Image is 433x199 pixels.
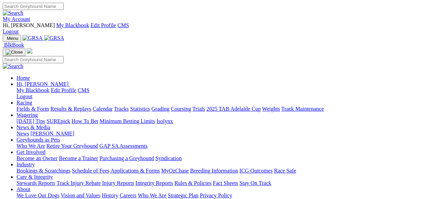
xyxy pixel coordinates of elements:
span: Menu [7,36,18,41]
a: Isolynx [156,118,173,124]
img: logo-grsa-white.png [27,48,32,54]
a: Become an Owner [17,155,58,161]
div: Racing [17,106,430,112]
a: Who We Are [138,192,166,198]
img: GRSA [44,35,64,41]
a: We Love Our Dogs [17,192,59,198]
a: About [17,186,30,192]
a: Statistics [130,106,150,112]
a: Who We Are [17,143,45,149]
a: Retire Your Greyhound [47,143,98,149]
a: Hi, [PERSON_NAME] [17,81,70,87]
a: Fields & Form [17,106,49,112]
a: Track Injury Rebate [56,180,101,186]
a: BlkBook [3,42,24,48]
span: Hi, [PERSON_NAME] [3,22,55,28]
a: Integrity Reports [135,180,173,186]
div: Greyhounds as Pets [17,143,430,149]
span: Hi, [PERSON_NAME] [17,81,69,87]
div: About [17,192,430,199]
a: Stay On Track [239,180,271,186]
a: Schedule of Fees [72,168,109,174]
a: Race Safe [274,168,296,174]
a: Track Maintenance [281,106,324,112]
a: History [102,192,118,198]
a: [DATE] Tips [17,118,45,124]
a: Breeding Information [190,168,238,174]
a: Privacy Policy [200,192,232,198]
a: Bookings & Scratchings [17,168,70,174]
a: ICG Outcomes [239,168,272,174]
a: News & Media [17,124,50,130]
input: Search [3,3,64,10]
div: My Account [3,22,430,35]
a: Racing [17,100,32,106]
img: Search [3,10,23,16]
a: Edit Profile [91,22,116,28]
a: Strategic Plan [168,192,198,198]
a: Grading [152,106,169,112]
a: Edit Profile [51,87,76,93]
a: CMS [117,22,129,28]
a: Get Involved [17,149,45,155]
a: Logout [17,93,32,99]
a: Weights [262,106,280,112]
a: News [17,131,29,136]
div: News & Media [17,131,430,137]
div: Care & Integrity [17,180,430,186]
a: SUREpick [47,118,70,124]
a: CMS [78,87,90,93]
a: Greyhounds as Pets [17,137,60,143]
a: Tracks [114,106,129,112]
div: Wagering [17,118,430,124]
a: Calendar [93,106,113,112]
a: Coursing [171,106,191,112]
a: Purchasing a Greyhound [100,155,154,161]
a: My Blackbook [17,87,50,93]
a: Trials [192,106,205,112]
div: Industry [17,168,430,174]
div: Hi, [PERSON_NAME] [17,87,430,100]
a: Rules & Policies [174,180,212,186]
a: My Account [3,16,30,22]
a: [PERSON_NAME] [30,131,74,136]
a: Logout [3,29,19,34]
a: Wagering [17,112,38,118]
a: Results & Replays [50,106,91,112]
a: How To Bet [72,118,99,124]
a: My Blackbook [56,22,89,28]
a: MyOzChase [161,168,189,174]
a: Vision and Values [61,192,100,198]
a: Care & Integrity [17,174,53,180]
img: Close [6,49,23,55]
button: Toggle navigation [3,35,21,42]
img: Search [3,63,23,69]
a: Industry [17,162,35,167]
a: 2025 TAB Adelaide Cup [206,106,261,112]
a: Injury Reports [102,180,134,186]
a: Stewards Reports [17,180,55,186]
a: Minimum Betting Limits [100,118,155,124]
button: Toggle navigation [3,48,25,56]
a: Syndication [155,155,182,161]
a: Applications & Forms [111,168,160,174]
div: Get Involved [17,155,430,162]
img: GRSA [22,35,43,41]
a: Become a Trainer [59,155,98,161]
a: Home [17,75,30,81]
a: Fact Sheets [213,180,238,186]
span: BlkBook [4,42,24,48]
input: Search [3,56,64,63]
a: Careers [120,192,136,198]
a: GAP SA Assessments [100,143,148,149]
